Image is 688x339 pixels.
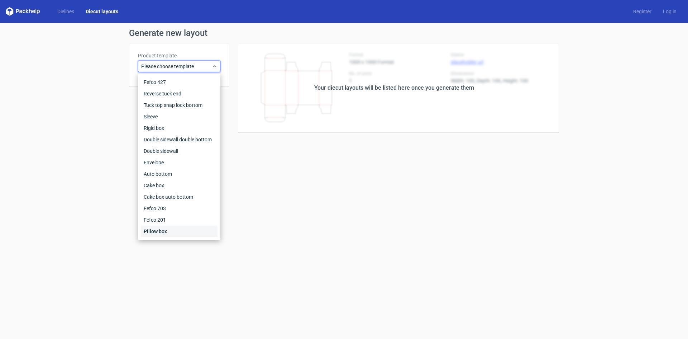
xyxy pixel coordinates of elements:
[141,157,218,168] div: Envelope
[141,88,218,99] div: Reverse tuck end
[141,214,218,226] div: Fefco 201
[314,84,474,92] div: Your diecut layouts will be listed here once you generate them
[141,226,218,237] div: Pillow box
[138,52,220,59] label: Product template
[141,134,218,145] div: Double sidewall double bottom
[657,8,682,15] a: Log in
[141,111,218,122] div: Sleeve
[52,8,80,15] a: Dielines
[141,76,218,88] div: Fefco 427
[141,145,218,157] div: Double sidewall
[141,180,218,191] div: Cake box
[141,122,218,134] div: Rigid box
[141,203,218,214] div: Fefco 703
[141,168,218,180] div: Auto bottom
[141,191,218,203] div: Cake box auto bottom
[627,8,657,15] a: Register
[80,8,124,15] a: Diecut layouts
[141,99,218,111] div: Tuck top snap lock bottom
[141,63,212,70] span: Please choose template
[129,29,559,37] h1: Generate new layout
